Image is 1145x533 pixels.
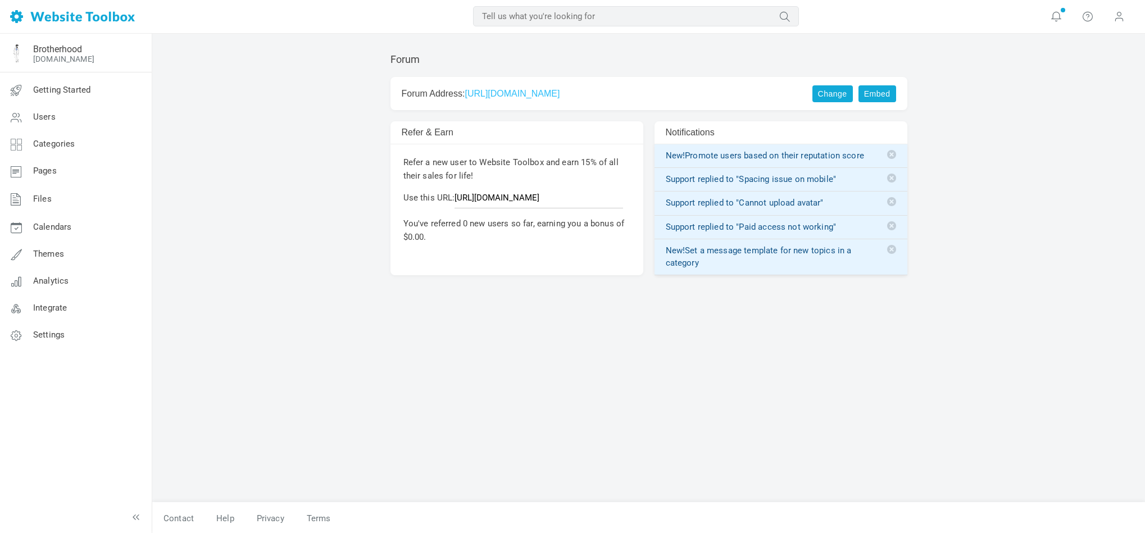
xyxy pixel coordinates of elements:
a: Privacy [246,509,296,529]
span: Delete notification [887,174,896,183]
a: Terms [296,509,331,529]
span: Calendars [33,222,71,232]
span: New! [666,245,685,256]
a: New!Promote users based on their reputation score [666,150,896,162]
a: Contact [152,509,205,529]
span: Themes [33,249,64,259]
h1: Forum [390,53,420,66]
span: Categories [33,139,75,149]
a: Embed [858,85,896,102]
span: Delete notification [887,197,896,206]
a: Brotherhood [33,44,82,54]
span: Delete notification [887,245,896,254]
a: New!Set a message template for new topics in a category [666,245,896,269]
h2: Forum Address: [402,88,797,99]
a: Support replied to "Paid access not working" [666,221,896,233]
span: Delete notification [887,221,896,230]
a: Support replied to "Spacing issue on mobile" [666,174,896,185]
span: Pages [33,166,57,176]
span: Getting Started [33,85,90,95]
a: [DOMAIN_NAME] [33,54,94,63]
img: Facebook%20Profile%20Pic%20Guy%20Blue%20Best.png [7,44,25,62]
p: You've referred 0 new users so far, earning you a bonus of $0.00. [403,217,630,244]
span: Delete notification [887,150,896,159]
input: Tell us what you're looking for [473,6,799,26]
p: Refer a new user to Website Toolbox and earn 15% of all their sales for life! [403,156,630,183]
a: Change [812,85,853,102]
a: Support replied to "Cannot upload avatar" [666,197,896,209]
h2: Refer & Earn [402,127,586,138]
span: Analytics [33,276,69,286]
span: Files [33,194,52,204]
span: Integrate [33,303,67,313]
span: Users [33,112,56,122]
span: Settings [33,330,65,340]
p: Use this URL: [403,191,630,208]
a: [URL][DOMAIN_NAME] [465,89,560,98]
a: Help [205,509,246,529]
h2: Notifications [666,127,850,138]
span: New! [666,151,685,161]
